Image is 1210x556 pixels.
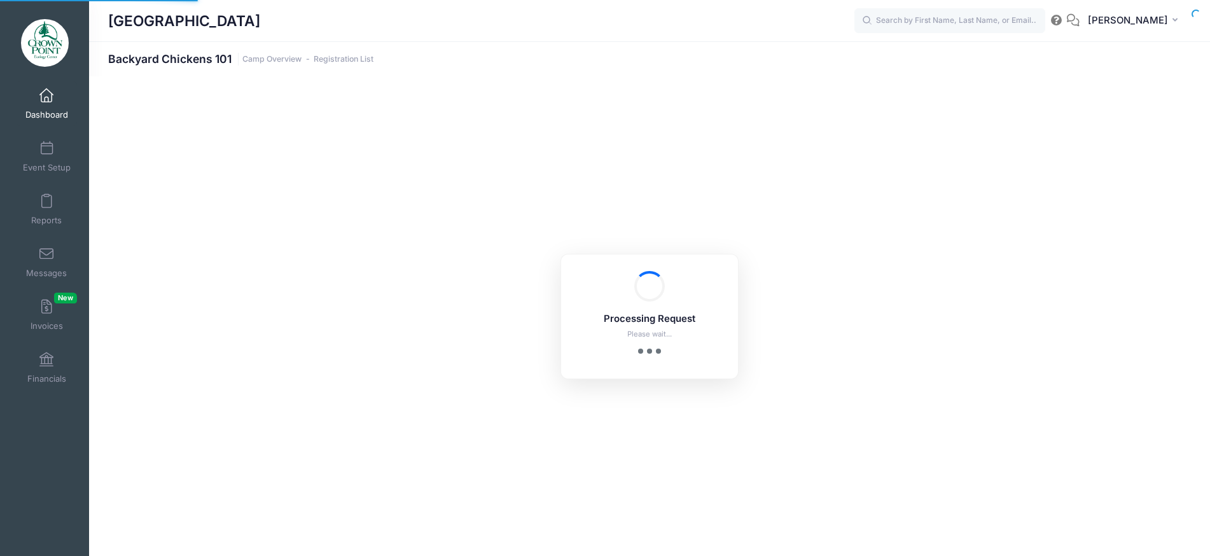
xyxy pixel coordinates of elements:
[27,373,66,384] span: Financials
[17,134,77,179] a: Event Setup
[17,81,77,126] a: Dashboard
[31,215,62,226] span: Reports
[23,162,71,173] span: Event Setup
[1088,13,1168,27] span: [PERSON_NAME]
[31,321,63,331] span: Invoices
[17,187,77,232] a: Reports
[1080,6,1191,36] button: [PERSON_NAME]
[578,329,721,340] p: Please wait...
[108,52,373,66] h1: Backyard Chickens 101
[17,345,77,390] a: Financials
[21,19,69,67] img: Crown Point Ecology Center
[314,55,373,64] a: Registration List
[578,314,721,325] h5: Processing Request
[108,6,260,36] h1: [GEOGRAPHIC_DATA]
[17,293,77,337] a: InvoicesNew
[54,293,77,303] span: New
[854,8,1045,34] input: Search by First Name, Last Name, or Email...
[25,109,68,120] span: Dashboard
[17,240,77,284] a: Messages
[242,55,302,64] a: Camp Overview
[26,268,67,279] span: Messages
